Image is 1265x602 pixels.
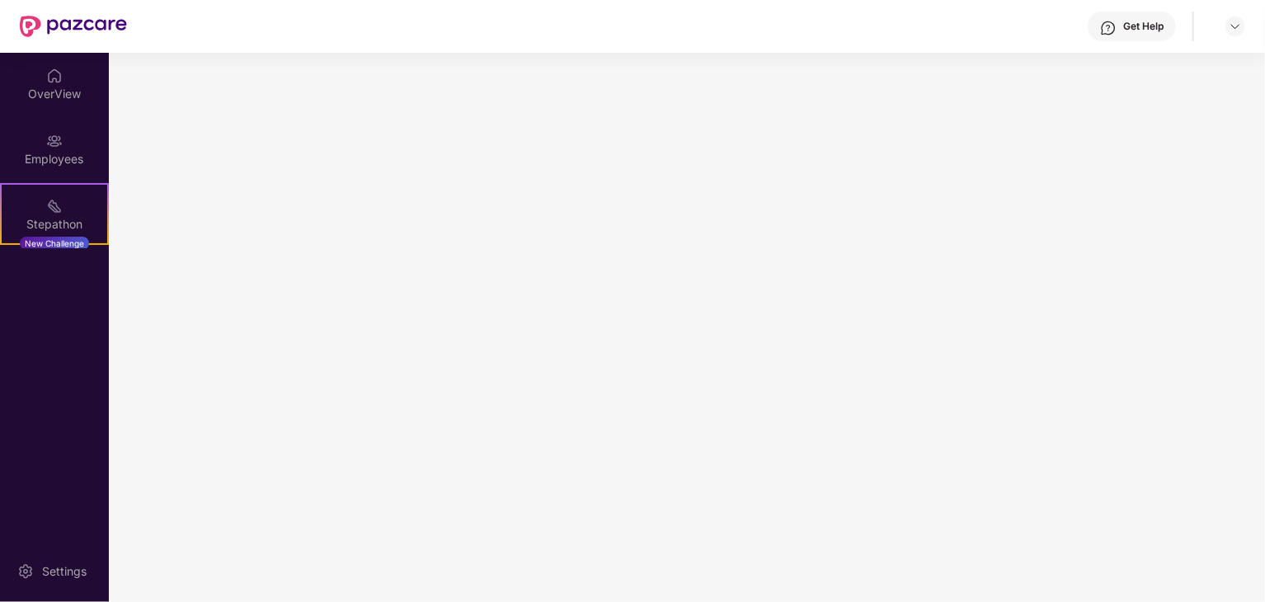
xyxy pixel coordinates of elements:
img: svg+xml;base64,PHN2ZyBpZD0iU2V0dGluZy0yMHgyMCIgeG1sbnM9Imh0dHA6Ly93d3cudzMub3JnLzIwMDAvc3ZnIiB3aW... [17,563,34,580]
img: svg+xml;base64,PHN2ZyBpZD0iRHJvcGRvd24tMzJ4MzIiIHhtbG5zPSJodHRwOi8vd3d3LnczLm9yZy8yMDAwL3N2ZyIgd2... [1229,20,1242,33]
img: svg+xml;base64,PHN2ZyBpZD0iRW1wbG95ZWVzIiB4bWxucz0iaHR0cDovL3d3dy53My5vcmcvMjAwMC9zdmciIHdpZHRoPS... [46,133,63,149]
img: svg+xml;base64,PHN2ZyBpZD0iSGVscC0zMngzMiIgeG1sbnM9Imh0dHA6Ly93d3cudzMub3JnLzIwMDAvc3ZnIiB3aWR0aD... [1100,20,1117,36]
img: svg+xml;base64,PHN2ZyB4bWxucz0iaHR0cDovL3d3dy53My5vcmcvMjAwMC9zdmciIHdpZHRoPSIyMSIgaGVpZ2h0PSIyMC... [46,198,63,214]
div: Stepathon [2,216,107,233]
div: Get Help [1123,20,1164,33]
img: svg+xml;base64,PHN2ZyBpZD0iSG9tZSIgeG1sbnM9Imh0dHA6Ly93d3cudzMub3JnLzIwMDAvc3ZnIiB3aWR0aD0iMjAiIG... [46,68,63,84]
img: New Pazcare Logo [20,16,127,37]
div: New Challenge [20,237,89,250]
div: Settings [37,563,92,580]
